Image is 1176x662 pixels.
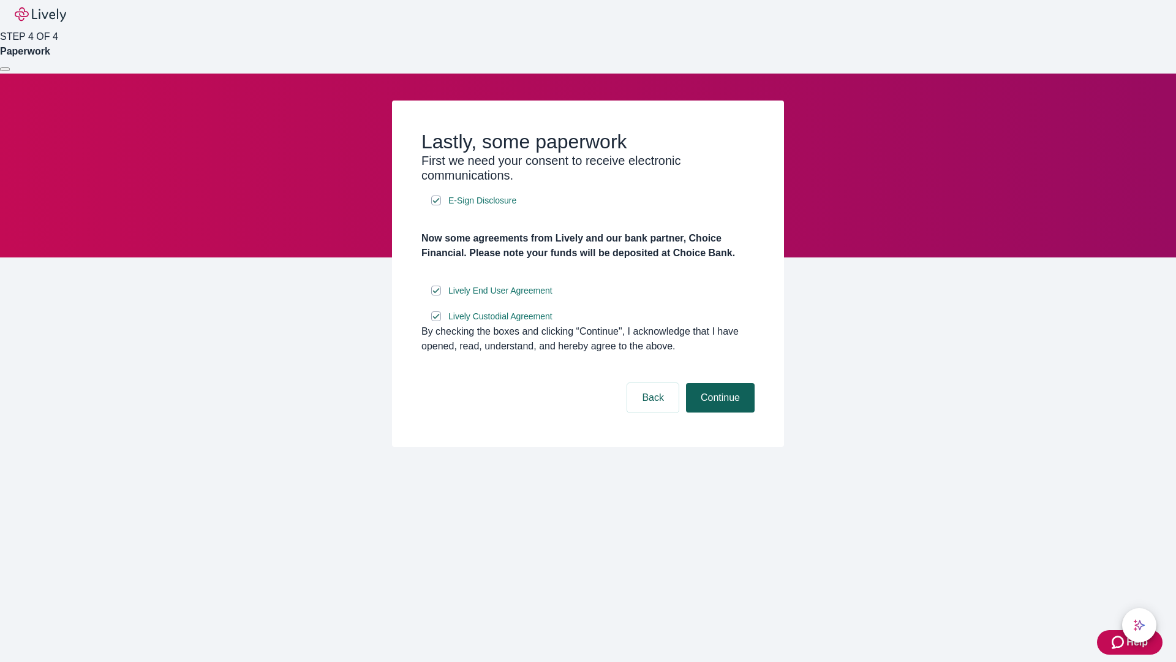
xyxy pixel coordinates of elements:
[15,7,66,22] img: Lively
[1097,630,1163,655] button: Zendesk support iconHelp
[446,309,555,324] a: e-sign disclosure document
[1133,619,1145,631] svg: Lively AI Assistant
[686,383,755,413] button: Continue
[421,231,755,261] h4: Now some agreements from Lively and our bank partner, Choice Financial. Please note your funds wi...
[448,310,552,323] span: Lively Custodial Agreement
[448,194,516,207] span: E-Sign Disclosure
[421,153,755,183] h3: First we need your consent to receive electronic communications.
[1122,608,1156,642] button: chat
[446,283,555,299] a: e-sign disclosure document
[1126,635,1148,650] span: Help
[1112,635,1126,650] svg: Zendesk support icon
[446,193,519,208] a: e-sign disclosure document
[421,130,755,153] h2: Lastly, some paperwork
[421,324,755,354] div: By checking the boxes and clicking “Continue", I acknowledge that I have opened, read, understand...
[448,284,552,297] span: Lively End User Agreement
[627,383,679,413] button: Back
